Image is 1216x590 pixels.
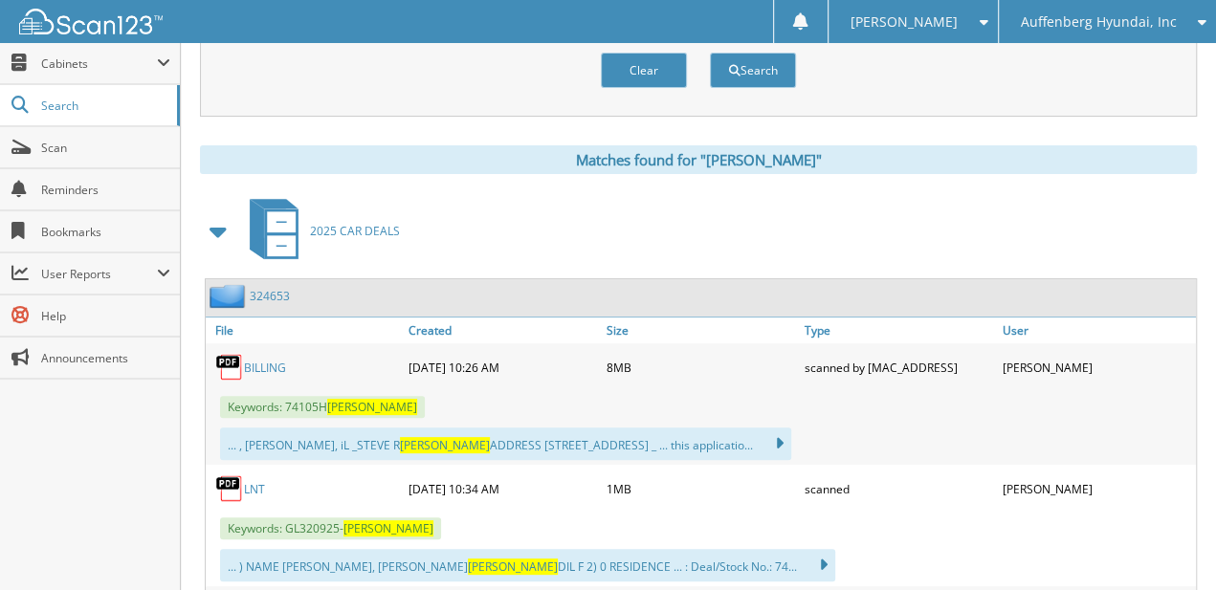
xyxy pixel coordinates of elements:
[602,348,800,386] div: 8MB
[41,55,157,72] span: Cabinets
[19,9,163,34] img: scan123-logo-white.svg
[998,470,1196,508] div: [PERSON_NAME]
[238,193,400,269] a: 2025 CAR DEALS
[800,317,998,343] a: Type
[206,317,404,343] a: File
[41,182,170,198] span: Reminders
[1120,498,1216,590] iframe: Chat Widget
[215,353,244,382] img: PDF.png
[210,284,250,308] img: folder2.png
[220,427,791,460] div: ... , [PERSON_NAME], iL _STEVE R ADDRESS [STREET_ADDRESS] _ ... this applicatio...
[404,317,602,343] a: Created
[41,224,170,240] span: Bookmarks
[1020,16,1176,28] span: Auffenberg Hyundai, Inc
[41,140,170,156] span: Scan
[800,348,998,386] div: scanned by [MAC_ADDRESS]
[41,98,167,114] span: Search
[200,145,1197,174] div: Matches found for "[PERSON_NAME]"
[602,470,800,508] div: 1MB
[998,348,1196,386] div: [PERSON_NAME]
[343,520,433,536] span: [PERSON_NAME]
[310,223,400,239] span: 2025 CAR DEALS
[404,348,602,386] div: [DATE] 10:26 AM
[468,558,558,575] span: [PERSON_NAME]
[220,549,835,581] div: ... ) NAME [PERSON_NAME], [PERSON_NAME] DIL F 2) 0 RESIDENCE ... : Deal/Stock No.: 74...
[800,470,998,508] div: scanned
[851,16,958,28] span: [PERSON_NAME]
[327,399,417,415] span: [PERSON_NAME]
[41,266,157,282] span: User Reports
[215,474,244,503] img: PDF.png
[710,53,796,88] button: Search
[404,470,602,508] div: [DATE] 10:34 AM
[250,288,290,304] a: 324653
[41,350,170,366] span: Announcements
[41,308,170,324] span: Help
[601,53,687,88] button: Clear
[244,481,265,497] a: LNT
[220,517,441,539] span: Keywords: GL320925-
[602,317,800,343] a: Size
[220,396,425,418] span: Keywords: 74105H
[244,360,286,376] a: BILLING
[998,317,1196,343] a: User
[400,437,490,453] span: [PERSON_NAME]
